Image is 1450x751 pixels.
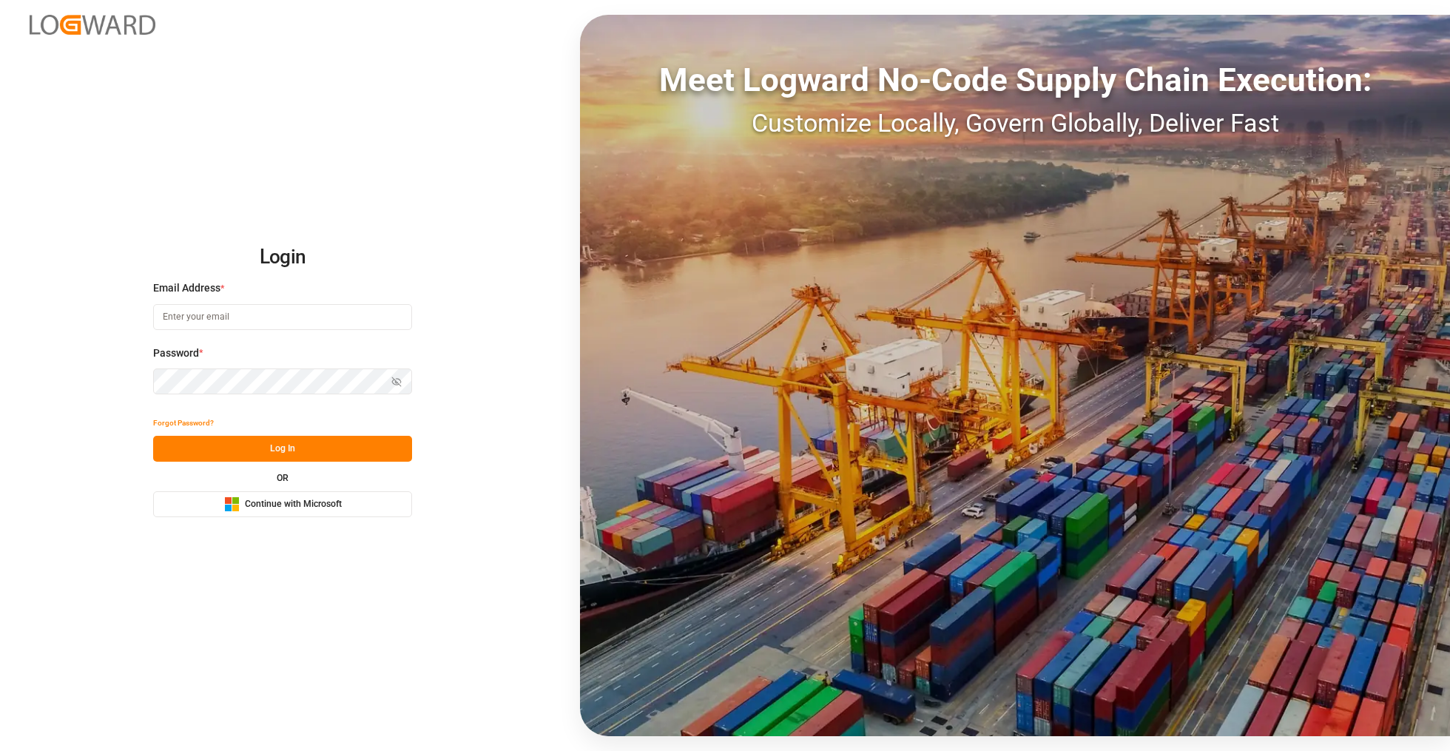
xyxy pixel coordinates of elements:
span: Continue with Microsoft [245,498,342,511]
button: Continue with Microsoft [153,491,412,517]
button: Forgot Password? [153,410,214,436]
small: OR [277,474,289,482]
h2: Login [153,234,412,281]
button: Log In [153,436,412,462]
img: Logward_new_orange.png [30,15,155,35]
span: Password [153,346,199,361]
input: Enter your email [153,304,412,330]
div: Meet Logward No-Code Supply Chain Execution: [580,55,1450,104]
div: Customize Locally, Govern Globally, Deliver Fast [580,104,1450,142]
span: Email Address [153,280,220,296]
